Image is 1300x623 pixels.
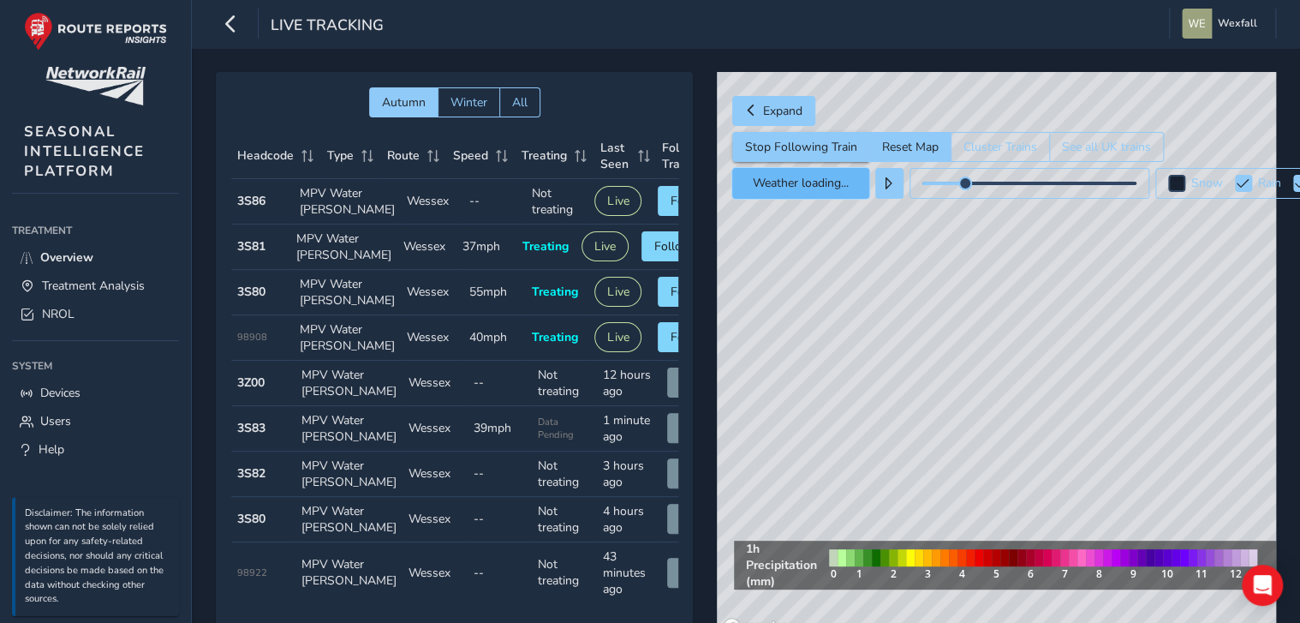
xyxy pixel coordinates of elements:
td: 4 hours ago [597,497,662,542]
span: Treating [532,329,578,345]
button: Follow [658,277,721,307]
td: 12 hours ago [597,361,662,406]
button: Stop Following Train [732,132,869,162]
td: MPV Water [PERSON_NAME] [294,179,401,225]
span: Expand [763,103,802,119]
button: View [667,413,720,443]
span: Treating [532,284,578,300]
span: Data Pending [538,416,591,441]
button: View [667,558,720,588]
strong: 3S81 [237,238,265,255]
td: Wessex [397,225,456,270]
td: Wessex [401,179,463,225]
button: Autumn [369,87,438,117]
td: 43 minutes ago [597,542,662,604]
a: Help [12,435,179,464]
td: MPV Water [PERSON_NAME] [295,361,403,406]
span: NROL [42,306,75,322]
td: MPV Water [PERSON_NAME] [294,270,401,315]
td: MPV Water [PERSON_NAME] [290,225,397,270]
strong: 3S83 [237,420,265,436]
td: Wessex [403,361,468,406]
label: Snow [1191,177,1223,189]
span: Treating [522,238,569,255]
span: All [512,94,528,111]
span: Help [39,441,64,458]
td: Wessex [403,542,468,604]
span: Type [327,147,354,164]
button: All [499,87,540,117]
button: Following [641,231,721,261]
td: Wessex [403,497,468,542]
td: Wessex [401,270,463,315]
td: Not treating [532,361,597,406]
a: Devices [12,379,179,407]
img: customer logo [45,67,146,105]
button: Live [594,277,641,307]
span: 98908 [237,331,267,344]
td: MPV Water [PERSON_NAME] [295,542,403,604]
a: Overview [12,243,179,272]
button: See all UK trains [1049,132,1164,162]
td: 1 minute ago [597,406,662,452]
td: Not treating [532,452,597,497]
button: Expand [732,96,815,126]
span: Winter [450,94,487,111]
span: Live Tracking [271,15,384,39]
a: Users [12,407,179,435]
img: rr logo [24,12,167,51]
span: Follow [671,284,708,300]
div: System [12,353,179,379]
td: -- [468,452,533,497]
div: Treatment [12,218,179,243]
td: Not treating [526,179,588,225]
button: Live [594,186,641,216]
td: Wessex [401,315,463,361]
button: Wexfall [1182,9,1263,39]
td: -- [468,542,533,604]
td: Not treating [532,497,597,542]
p: Disclaimer: The information shown can not be solely relied upon for any safety-related decisions,... [25,506,170,608]
div: Open Intercom Messenger [1242,565,1283,606]
td: -- [463,179,526,225]
button: Winter [438,87,499,117]
span: Route [387,147,420,164]
span: Wexfall [1218,9,1257,39]
td: Wessex [403,406,468,452]
span: SEASONAL INTELLIGENCE PLATFORM [24,122,145,181]
span: Last Seen [600,140,632,172]
td: -- [468,361,533,406]
span: Users [40,413,71,429]
span: Treating [522,147,567,164]
span: Speed [453,147,488,164]
td: Not treating [532,542,597,604]
span: Following [654,238,708,255]
td: 3 hours ago [597,452,662,497]
td: MPV Water [PERSON_NAME] [295,452,403,497]
button: Weather loading... [732,168,869,199]
span: Follow Train [662,140,703,172]
a: NROL [12,300,179,328]
a: Treatment Analysis [12,272,179,300]
button: View [667,504,720,534]
span: Treatment Analysis [42,278,145,294]
span: Headcode [237,147,294,164]
td: MPV Water [PERSON_NAME] [294,315,401,361]
button: Reset Map [869,132,951,162]
span: Follow [671,193,708,209]
td: Wessex [403,452,468,497]
td: 37mph [456,225,516,270]
td: MPV Water [PERSON_NAME] [295,497,403,542]
strong: 3S80 [237,284,265,300]
strong: 3S86 [237,193,265,209]
img: rain legend [822,542,1264,588]
button: Live [581,231,629,261]
td: 40mph [463,315,526,361]
td: -- [468,497,533,542]
span: 98922 [237,566,267,579]
label: Rain [1258,177,1281,189]
td: 39mph [468,406,533,452]
strong: 3S82 [237,465,265,482]
strong: 3S80 [237,511,265,527]
span: Devices [40,385,81,401]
